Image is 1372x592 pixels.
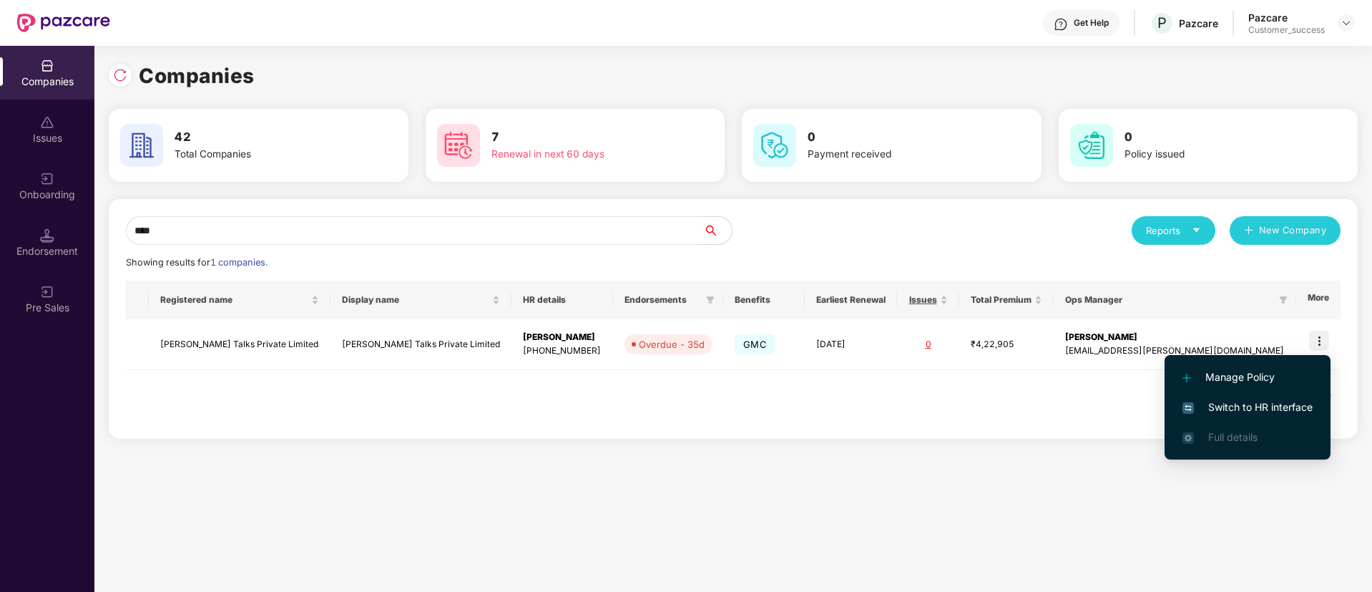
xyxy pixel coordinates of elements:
span: filter [706,296,715,304]
div: [PERSON_NAME] [1065,331,1285,344]
span: Showing results for [126,257,268,268]
span: Endorsements [624,294,700,306]
div: Renewal in next 60 days [491,147,672,162]
span: GMC [735,334,775,354]
span: plus [1244,225,1253,237]
h1: Companies [139,60,255,92]
div: 0 [908,338,947,351]
span: Full details [1208,431,1258,443]
img: svg+xml;base64,PHN2ZyBpZD0iSGVscC0zMngzMiIgeG1sbnM9Imh0dHA6Ly93d3cudzMub3JnLzIwMDAvc3ZnIiB3aWR0aD... [1054,17,1068,31]
span: Switch to HR interface [1182,399,1313,415]
div: Total Companies [175,147,355,162]
img: svg+xml;base64,PHN2ZyBpZD0iRHJvcGRvd24tMzJ4MzIiIHhtbG5zPSJodHRwOi8vd3d3LnczLm9yZy8yMDAwL3N2ZyIgd2... [1341,17,1352,29]
div: Policy issued [1124,147,1305,162]
span: Registered name [160,294,308,306]
img: icon [1309,331,1329,351]
div: Get Help [1074,17,1109,29]
span: filter [1279,296,1288,304]
img: svg+xml;base64,PHN2ZyB4bWxucz0iaHR0cDovL3d3dy53My5vcmcvMjAwMC9zdmciIHdpZHRoPSIxMi4yMDEiIGhlaWdodD... [1182,374,1191,382]
img: svg+xml;base64,PHN2ZyBpZD0iUmVsb2FkLTMyeDMyIiB4bWxucz0iaHR0cDovL3d3dy53My5vcmcvMjAwMC9zdmciIHdpZH... [113,68,127,82]
span: Manage Policy [1182,369,1313,385]
button: plusNew Company [1230,216,1341,245]
h3: 0 [1124,128,1305,147]
th: Earliest Renewal [805,281,897,319]
span: caret-down [1192,225,1201,235]
td: [PERSON_NAME] Talks Private Limited [149,319,330,370]
span: Ops Manager [1065,294,1273,306]
span: Total Premium [971,294,1032,306]
img: svg+xml;base64,PHN2ZyB4bWxucz0iaHR0cDovL3d3dy53My5vcmcvMjAwMC9zdmciIHdpZHRoPSIxNi4zNjMiIGhlaWdodD... [1182,432,1194,444]
div: Payment received [808,147,988,162]
img: svg+xml;base64,PHN2ZyB4bWxucz0iaHR0cDovL3d3dy53My5vcmcvMjAwMC9zdmciIHdpZHRoPSI2MCIgaGVpZ2h0PSI2MC... [1070,124,1113,167]
img: svg+xml;base64,PHN2ZyB3aWR0aD0iMjAiIGhlaWdodD0iMjAiIHZpZXdCb3g9IjAgMCAyMCAyMCIgZmlsbD0ibm9uZSIgeG... [40,285,54,299]
img: svg+xml;base64,PHN2ZyB4bWxucz0iaHR0cDovL3d3dy53My5vcmcvMjAwMC9zdmciIHdpZHRoPSI2MCIgaGVpZ2h0PSI2MC... [437,124,480,167]
span: search [702,225,732,236]
div: Customer_success [1248,24,1325,36]
span: 1 companies. [210,257,268,268]
td: [DATE] [805,319,897,370]
td: [PERSON_NAME] Talks Private Limited [330,319,512,370]
img: svg+xml;base64,PHN2ZyBpZD0iQ29tcGFuaWVzIiB4bWxucz0iaHR0cDovL3d3dy53My5vcmcvMjAwMC9zdmciIHdpZHRoPS... [40,59,54,73]
img: svg+xml;base64,PHN2ZyBpZD0iSXNzdWVzX2Rpc2FibGVkIiB4bWxucz0iaHR0cDovL3d3dy53My5vcmcvMjAwMC9zdmciIH... [40,115,54,130]
span: filter [703,291,717,309]
th: Benefits [723,281,805,319]
img: svg+xml;base64,PHN2ZyB3aWR0aD0iMjAiIGhlaWdodD0iMjAiIHZpZXdCb3g9IjAgMCAyMCAyMCIgZmlsbD0ibm9uZSIgeG... [40,172,54,186]
button: search [702,216,732,245]
div: ₹4,22,905 [971,338,1042,351]
div: [PERSON_NAME] [523,331,601,344]
th: Total Premium [959,281,1054,319]
div: Pazcare [1179,16,1218,30]
h3: 0 [808,128,988,147]
img: svg+xml;base64,PHN2ZyB3aWR0aD0iMTQuNSIgaGVpZ2h0PSIxNC41IiB2aWV3Qm94PSIwIDAgMTYgMTYiIGZpbGw9Im5vbm... [40,228,54,243]
div: Pazcare [1248,11,1325,24]
span: filter [1276,291,1290,309]
span: P [1157,14,1167,31]
th: Issues [897,281,959,319]
div: Overdue - 35d [639,337,705,351]
th: Registered name [149,281,330,319]
img: svg+xml;base64,PHN2ZyB4bWxucz0iaHR0cDovL3d3dy53My5vcmcvMjAwMC9zdmciIHdpZHRoPSI2MCIgaGVpZ2h0PSI2MC... [753,124,796,167]
h3: 7 [491,128,672,147]
span: New Company [1259,223,1327,238]
th: Display name [330,281,512,319]
div: Reports [1146,223,1201,238]
img: New Pazcare Logo [17,14,110,32]
div: [PHONE_NUMBER] [523,344,601,358]
span: Display name [342,294,490,306]
span: Issues [908,294,936,306]
div: [EMAIL_ADDRESS][PERSON_NAME][DOMAIN_NAME] [1065,344,1285,358]
th: More [1296,281,1341,319]
img: svg+xml;base64,PHN2ZyB4bWxucz0iaHR0cDovL3d3dy53My5vcmcvMjAwMC9zdmciIHdpZHRoPSIxNiIgaGVpZ2h0PSIxNi... [1182,402,1194,414]
h3: 42 [175,128,355,147]
th: HR details [511,281,612,319]
img: svg+xml;base64,PHN2ZyB4bWxucz0iaHR0cDovL3d3dy53My5vcmcvMjAwMC9zdmciIHdpZHRoPSI2MCIgaGVpZ2h0PSI2MC... [120,124,163,167]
